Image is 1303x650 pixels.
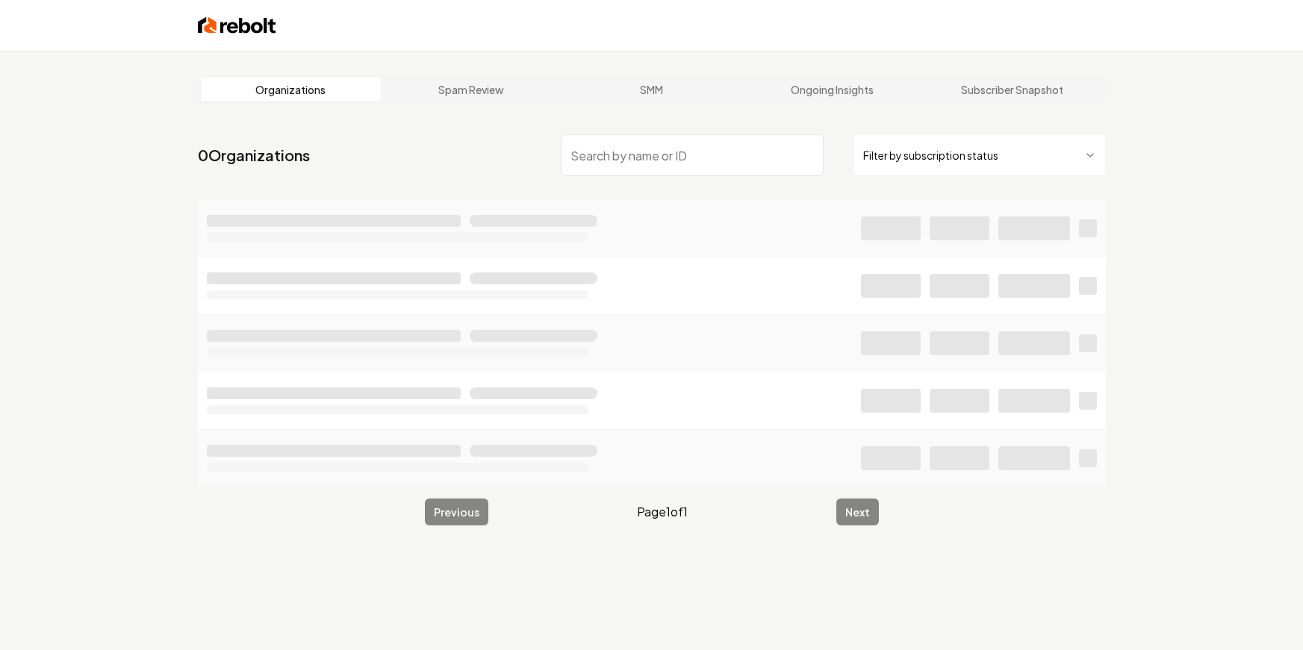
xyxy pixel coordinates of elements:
[201,78,382,101] a: Organizations
[561,134,824,176] input: Search by name or ID
[562,78,742,101] a: SMM
[198,145,310,166] a: 0Organizations
[381,78,562,101] a: Spam Review
[637,503,688,521] span: Page 1 of 1
[741,78,922,101] a: Ongoing Insights
[198,15,276,36] img: Rebolt Logo
[922,78,1103,101] a: Subscriber Snapshot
